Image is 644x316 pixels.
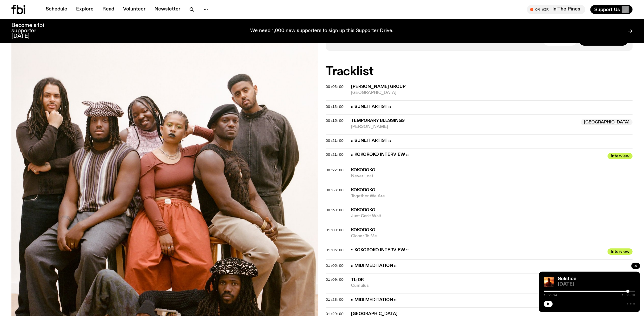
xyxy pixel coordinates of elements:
span: :: MIDI MEDITATION :: [351,297,629,303]
span: Kokoroko [351,188,376,192]
button: 00:15:00 [326,119,344,122]
button: 00:22:00 [326,168,344,172]
span: :: SUNLIT ARTIST :: [351,138,629,144]
span: 1:50:24 [544,294,557,297]
span: 00:13:00 [326,104,344,109]
span: Interview [608,248,633,255]
span: 01:00:00 [326,227,344,233]
span: :: KOKOROKO INTERVIEW :: [351,247,604,253]
button: 01:29:00 [326,312,344,316]
img: A girl standing in the ocean as waist level, staring into the rise of the sun. [544,277,554,287]
span: 00:22:00 [326,168,344,173]
span: [PERSON_NAME] Group [351,84,406,89]
button: 01:09:00 [326,278,344,281]
span: Interview [608,153,633,159]
span: Closer To Me [351,233,633,239]
span: :: SUNLIT ARTIST :: [351,104,629,110]
span: Just Can't Wait [351,213,633,219]
span: Together We Are [351,193,633,199]
span: [GEOGRAPHIC_DATA] [581,119,633,125]
span: 00:21:00 [326,152,344,157]
span: [DATE] [558,282,635,287]
span: 1:59:58 [622,294,635,297]
span: [PERSON_NAME] [351,124,577,130]
a: Read [99,5,118,14]
span: 00:15:00 [326,118,344,123]
span: 01:09:00 [326,277,344,282]
span: 00:03:00 [326,84,344,89]
span: Kokoroko [351,228,376,232]
span: :: MIDI MEDITATION :: [351,263,629,269]
button: 01:00:00 [326,228,344,232]
button: On AirIn The Pines [527,5,585,14]
span: Never Lost [351,173,633,179]
button: 01:28:00 [326,298,344,301]
button: 00:13:00 [326,105,344,109]
span: 00:38:00 [326,188,344,193]
span: TL;DR [351,278,364,282]
button: Support Us [590,5,633,14]
a: Explore [72,5,97,14]
span: Support Us [594,7,620,12]
button: 00:21:00 [326,139,344,142]
button: 01:06:00 [326,264,344,267]
span: 01:06:00 [326,247,344,253]
span: [GEOGRAPHIC_DATA] [351,90,633,96]
span: [GEOGRAPHIC_DATA] [351,312,398,316]
span: 01:28:00 [326,297,344,302]
a: Volunteer [119,5,149,14]
a: Schedule [42,5,71,14]
button: 00:50:00 [326,208,344,212]
span: 01:06:00 [326,263,344,268]
span: 00:21:00 [326,138,344,143]
h2: Tracklist [326,66,633,77]
a: Solstice [558,276,576,281]
span: Kokoroko [351,168,376,172]
button: 00:03:00 [326,85,344,89]
button: 00:21:00 [326,153,344,156]
p: We need 1,000 new supporters to sign up this Supporter Drive. [250,28,394,34]
button: 01:06:00 [326,248,344,252]
span: 00:50:00 [326,207,344,213]
span: :: KOKOROKO INTERVIEW :: [351,152,604,158]
button: 00:38:00 [326,188,344,192]
span: Kokoroko [351,208,376,212]
h3: Become a fbi supporter [DATE] [11,23,52,39]
span: Cumulus [351,283,577,289]
span: Temporary Blessings [351,118,405,123]
a: Newsletter [151,5,184,14]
